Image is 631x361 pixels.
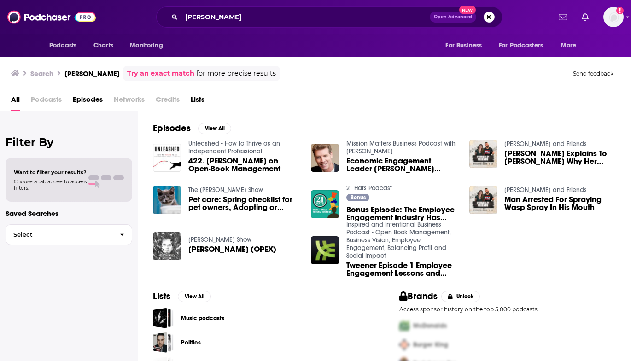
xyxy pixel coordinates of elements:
span: Bonus Episode: The Employee Engagement Industry Has Failed [346,206,458,221]
a: Show notifications dropdown [578,9,592,25]
a: Charts [88,37,119,54]
a: Lists [191,92,204,111]
div: Search podcasts, credits, & more... [156,6,502,28]
img: First Pro Logo [396,316,413,335]
img: Tweener Episode 1 Employee Engagement Lessons and Resources Learned So Far [311,236,339,264]
a: Man Arrested For Spraying Wasp Spray In His Mouth [504,196,616,211]
span: [PERSON_NAME] Explains To [PERSON_NAME] Why Her Utility Bill Is So High [504,150,616,165]
a: Todd Nief's Show [188,236,251,244]
img: Mike Lee (OPEX) [153,232,181,260]
h2: Episodes [153,122,191,134]
span: Podcasts [31,92,62,111]
a: Tweener Episode 1 Employee Engagement Lessons and Resources Learned So Far [346,262,458,277]
span: Podcasts [49,39,76,52]
img: Fotsch Explains To Sarah Why Her Utility Bill Is So High [469,140,497,168]
span: Monitoring [130,39,163,52]
button: View All [178,291,211,302]
button: Send feedback [570,70,616,77]
button: open menu [493,37,556,54]
span: Want to filter your results? [14,169,87,175]
button: Select [6,224,132,245]
a: Mike Lee (OPEX) [188,245,276,253]
a: The Larry Meiller Show [188,186,263,194]
button: Unlock [441,291,480,302]
span: for more precise results [196,68,276,79]
img: Second Pro Logo [396,335,413,354]
p: Saved Searches [6,209,132,218]
a: Economic Engagement Leader Bill Fotsch Interviewed by Adam Torres on Mission Matters Podcast [346,157,458,173]
span: For Podcasters [499,39,543,52]
span: More [561,39,577,52]
span: Logged in as megcassidy [603,7,624,27]
span: Burger King [413,341,448,349]
a: Try an exact match [127,68,194,79]
h3: Search [30,69,53,78]
button: Show profile menu [603,7,624,27]
a: Inspired and Intentional Business Podcast - Open Book Management, Business Vision, Employee Engag... [346,221,451,260]
a: EpisodesView All [153,122,231,134]
span: Select [6,232,112,238]
span: 422. [PERSON_NAME] on Open-Book Management [188,157,300,173]
a: Politics [153,332,174,353]
a: 21 Hats Podcast [346,184,392,192]
button: open menu [439,37,493,54]
img: 422. Bill Fotsch on Open-Book Management [153,144,181,172]
img: Bonus Episode: The Employee Engagement Industry Has Failed [311,190,339,218]
button: View All [198,123,231,134]
svg: Add a profile image [616,7,624,14]
h2: Lists [153,291,170,302]
button: open menu [555,37,588,54]
button: open menu [123,37,175,54]
h3: [PERSON_NAME] [64,69,120,78]
h2: Filter By [6,135,132,149]
span: Open Advanced [434,15,472,19]
a: All [11,92,20,111]
a: Music podcasts [153,308,174,328]
span: For Business [445,39,482,52]
a: Mission Matters Business Podcast with Adam Torres [346,140,456,155]
a: Episodes [73,92,103,111]
span: Choose a tab above to access filters. [14,178,87,191]
img: Man Arrested For Spraying Wasp Spray In His Mouth [469,186,497,214]
span: Economic Engagement Leader [PERSON_NAME] Interviewed by [PERSON_NAME] on Mission Matters Podcast [346,157,458,173]
a: ListsView All [153,291,211,302]
span: [PERSON_NAME] (OPEX) [188,245,276,253]
span: McDonalds [413,322,447,330]
button: Open AdvancedNew [430,12,476,23]
img: Pet care: Spring checklist for pet owners, Adopting or fostering a shelter animal [153,186,181,214]
h2: Brands [399,291,438,302]
a: Fotsch and Friends [504,186,587,194]
span: Networks [114,92,145,111]
img: Podchaser - Follow, Share and Rate Podcasts [7,8,96,26]
a: Unleashed - How to Thrive as an Independent Professional [188,140,280,155]
a: Fotsch Explains To Sarah Why Her Utility Bill Is So High [504,150,616,165]
span: Credits [156,92,180,111]
span: Charts [93,39,113,52]
button: open menu [43,37,88,54]
a: Politics [181,338,201,348]
a: Music podcasts [181,313,224,323]
a: 422. Bill Fotsch on Open-Book Management [188,157,300,173]
a: Pet care: Spring checklist for pet owners, Adopting or fostering a shelter animal [188,196,300,211]
a: Show notifications dropdown [555,9,571,25]
span: Bonus [351,195,366,200]
img: Economic Engagement Leader Bill Fotsch Interviewed by Adam Torres on Mission Matters Podcast [311,144,339,172]
a: Fotsch and Friends [504,140,587,148]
